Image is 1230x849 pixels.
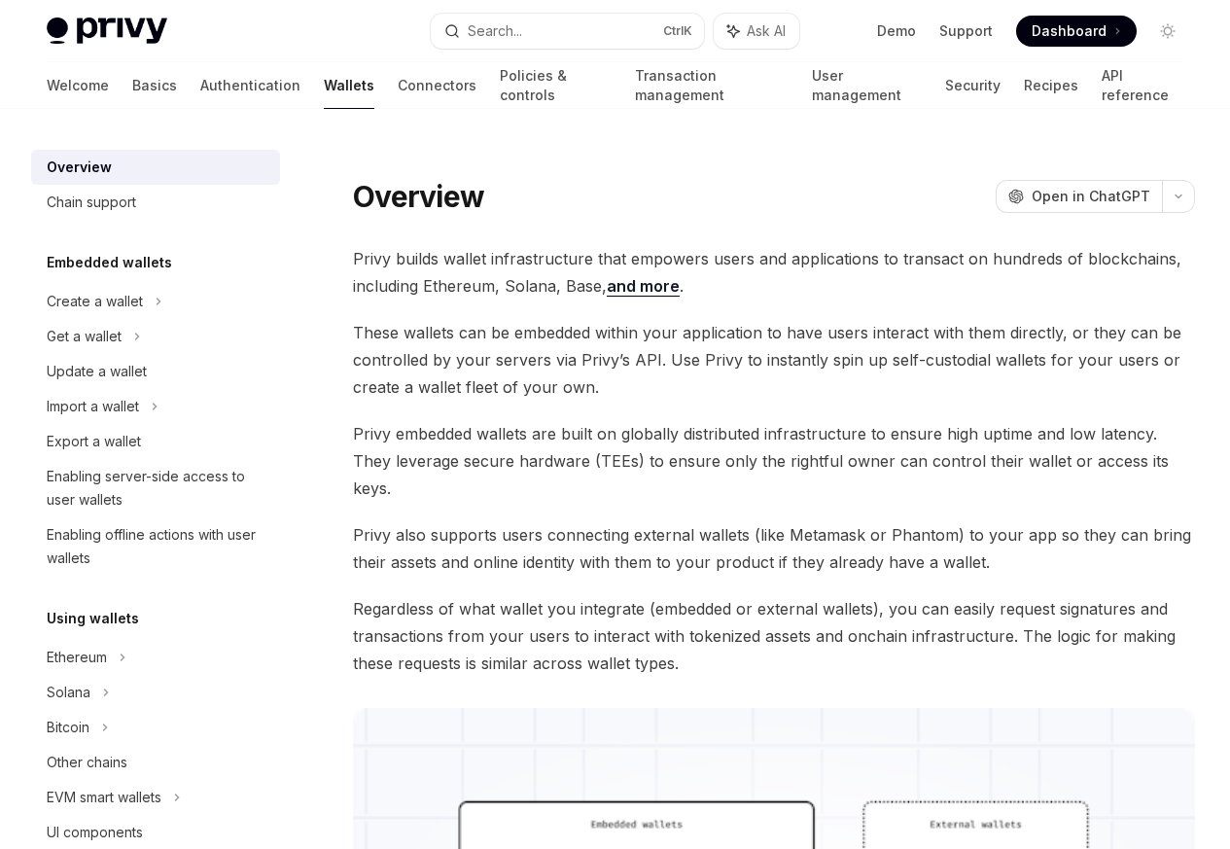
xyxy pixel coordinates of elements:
button: Open in ChatGPT [996,180,1162,213]
a: User management [812,62,922,109]
a: Support [939,21,993,41]
div: Overview [47,156,112,179]
a: Recipes [1024,62,1078,109]
button: Search...CtrlK [431,14,704,49]
img: light logo [47,18,167,45]
a: Demo [877,21,916,41]
div: Chain support [47,191,136,214]
span: These wallets can be embedded within your application to have users interact with them directly, ... [353,319,1195,401]
a: Policies & controls [500,62,612,109]
div: Create a wallet [47,290,143,313]
span: Privy also supports users connecting external wallets (like Metamask or Phantom) to your app so t... [353,521,1195,576]
a: Enabling offline actions with user wallets [31,517,280,576]
div: Import a wallet [47,395,139,418]
div: Get a wallet [47,325,122,348]
span: Regardless of what wallet you integrate (embedded or external wallets), you can easily request si... [353,595,1195,677]
div: Bitcoin [47,716,89,739]
div: EVM smart wallets [47,786,161,809]
a: Transaction management [635,62,790,109]
a: Other chains [31,745,280,780]
a: Security [945,62,1001,109]
div: Ethereum [47,646,107,669]
a: Authentication [200,62,300,109]
a: Overview [31,150,280,185]
a: Wallets [324,62,374,109]
a: Enabling server-side access to user wallets [31,459,280,517]
a: Welcome [47,62,109,109]
button: Toggle dark mode [1152,16,1183,47]
div: Enabling server-side access to user wallets [47,465,268,512]
a: Dashboard [1016,16,1137,47]
h5: Embedded wallets [47,251,172,274]
div: Solana [47,681,90,704]
span: Ctrl K [663,23,692,39]
a: API reference [1102,62,1183,109]
span: Dashboard [1032,21,1107,41]
span: Open in ChatGPT [1032,187,1150,206]
a: Update a wallet [31,354,280,389]
span: Privy builds wallet infrastructure that empowers users and applications to transact on hundreds o... [353,245,1195,300]
span: Ask AI [747,21,786,41]
span: Privy embedded wallets are built on globally distributed infrastructure to ensure high uptime and... [353,420,1195,502]
h5: Using wallets [47,607,139,630]
a: and more [607,276,680,297]
a: Chain support [31,185,280,220]
a: Basics [132,62,177,109]
button: Ask AI [714,14,799,49]
div: Search... [468,19,522,43]
div: Update a wallet [47,360,147,383]
div: Export a wallet [47,430,141,453]
h1: Overview [353,179,484,214]
div: UI components [47,821,143,844]
div: Enabling offline actions with user wallets [47,523,268,570]
a: Connectors [398,62,476,109]
a: Export a wallet [31,424,280,459]
div: Other chains [47,751,127,774]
